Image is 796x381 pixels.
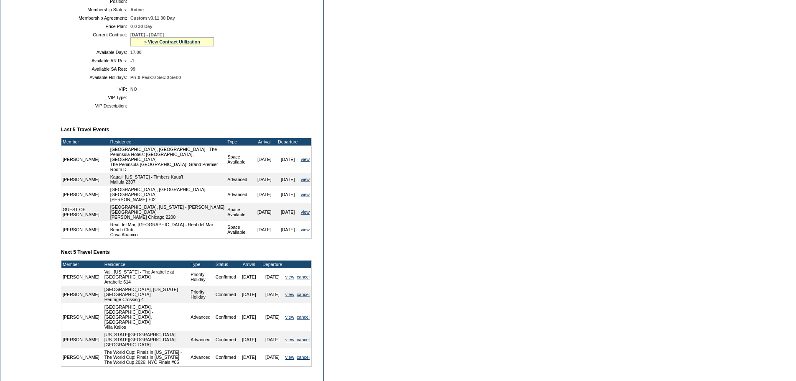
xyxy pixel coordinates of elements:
span: Pri:0 Peak:0 Sec:0 Sel:0 [130,75,181,80]
span: 0-0 30 Day [130,24,153,29]
td: [DATE] [276,186,300,203]
a: view [285,355,294,360]
td: Available Holidays: [64,75,127,80]
td: [DATE] [261,286,284,303]
td: [DATE] [276,221,300,238]
td: Advanced [189,303,214,331]
td: Priority Holiday [189,268,214,286]
td: [DATE] [261,331,284,348]
b: Last 5 Travel Events [61,127,109,133]
td: VIP Type: [64,95,127,100]
td: [US_STATE][GEOGRAPHIC_DATA], [US_STATE][GEOGRAPHIC_DATA] [GEOGRAPHIC_DATA] [103,331,190,348]
a: cancel [297,292,310,297]
td: Space Available [226,203,252,221]
td: Price Plan: [64,24,127,29]
td: [PERSON_NAME] [61,303,101,331]
a: view [301,192,310,197]
span: Active [130,7,144,12]
td: Space Available [226,146,252,173]
td: The World Cup: Finals in [US_STATE] - The World Cup: Finals in [US_STATE] The World Cup 2026: NYC... [103,348,190,366]
a: view [301,227,310,232]
td: Advanced [226,173,252,186]
td: Departure [276,138,300,146]
td: Membership Agreement: [64,15,127,20]
a: » View Contract Utilization [144,39,200,44]
td: [PERSON_NAME] [61,186,109,203]
td: [PERSON_NAME] [61,173,109,186]
td: [PERSON_NAME] [61,268,101,286]
td: Advanced [226,186,252,203]
td: [DATE] [276,203,300,221]
a: cancel [297,355,310,360]
td: Status [214,261,237,268]
a: cancel [297,337,310,342]
td: Departure [261,261,284,268]
td: [GEOGRAPHIC_DATA], [US_STATE] - [GEOGRAPHIC_DATA] Heritage Crossing 4 [103,286,190,303]
td: Advanced [189,348,214,366]
td: Current Contract: [64,32,127,46]
td: Available SA Res: [64,66,127,72]
a: view [285,315,294,320]
span: 99 [130,66,135,72]
td: Confirmed [214,268,237,286]
td: Confirmed [214,286,237,303]
a: view [301,157,310,162]
td: Confirmed [214,348,237,366]
td: [PERSON_NAME] [61,286,101,303]
td: [DATE] [237,348,261,366]
td: Available AR Res: [64,58,127,63]
a: view [285,274,294,279]
span: NO [130,87,137,92]
td: [PERSON_NAME] [61,146,109,173]
td: Type [226,138,252,146]
td: Confirmed [214,303,237,331]
td: [DATE] [261,348,284,366]
td: Real del Mar, [GEOGRAPHIC_DATA] - Real del Mar Beach Club Casa Abanico [109,221,226,238]
td: [DATE] [237,331,261,348]
td: [PERSON_NAME] [61,331,101,348]
span: Custom v3.11 30 Day [130,15,175,20]
b: Next 5 Travel Events [61,249,110,255]
td: Space Available [226,221,252,238]
td: Type [189,261,214,268]
td: Priority Holiday [189,286,214,303]
td: Arrival [253,138,276,146]
span: 17.00 [130,50,142,55]
td: [DATE] [253,173,276,186]
td: [DATE] [253,203,276,221]
td: Kaua'i, [US_STATE] - Timbers Kaua'i Maliula 2307 [109,173,226,186]
td: [DATE] [276,173,300,186]
a: cancel [297,315,310,320]
td: [DATE] [253,146,276,173]
td: [DATE] [253,221,276,238]
a: view [301,177,310,182]
a: view [301,210,310,215]
td: [GEOGRAPHIC_DATA], [GEOGRAPHIC_DATA] - [GEOGRAPHIC_DATA], [GEOGRAPHIC_DATA] Villa Kallos [103,303,190,331]
td: Member [61,261,101,268]
a: cancel [297,274,310,279]
td: [GEOGRAPHIC_DATA], [GEOGRAPHIC_DATA] - [GEOGRAPHIC_DATA] [PERSON_NAME] 702 [109,186,226,203]
td: Vail, [US_STATE] - The Arrabelle at [GEOGRAPHIC_DATA] Arrabelle 614 [103,268,190,286]
a: view [285,292,294,297]
td: Residence [109,138,226,146]
td: [DATE] [237,286,261,303]
td: Advanced [189,331,214,348]
td: Membership Status: [64,7,127,12]
td: VIP: [64,87,127,92]
td: Member [61,138,109,146]
td: [DATE] [261,268,284,286]
td: [DATE] [237,303,261,331]
td: Available Days: [64,50,127,55]
td: Confirmed [214,331,237,348]
td: [DATE] [237,268,261,286]
a: view [285,337,294,342]
td: VIP Description: [64,103,127,108]
td: [DATE] [276,146,300,173]
td: [GEOGRAPHIC_DATA], [US_STATE] - [PERSON_NAME][GEOGRAPHIC_DATA] [PERSON_NAME] Chicago 2200 [109,203,226,221]
td: Residence [103,261,190,268]
td: [PERSON_NAME] [61,348,101,366]
span: [DATE] - [DATE] [130,32,164,37]
td: [DATE] [253,186,276,203]
td: [DATE] [261,303,284,331]
span: -1 [130,58,134,63]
